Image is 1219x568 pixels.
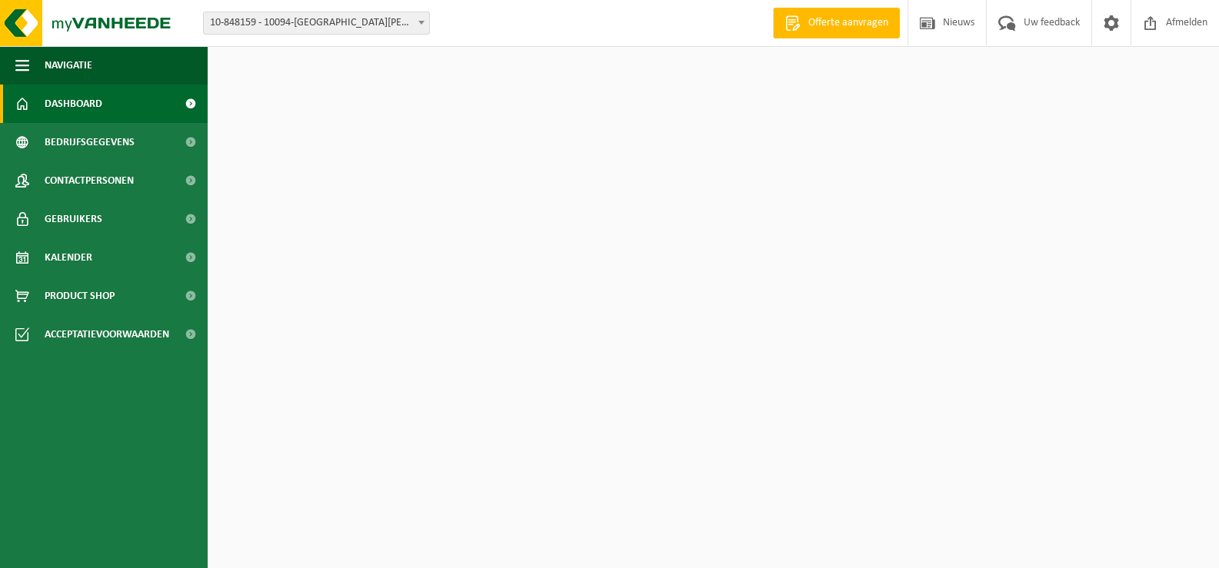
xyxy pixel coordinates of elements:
[45,123,135,161] span: Bedrijfsgegevens
[45,200,102,238] span: Gebruikers
[45,277,115,315] span: Product Shop
[204,12,429,34] span: 10-848159 - 10094-TEN BERCH - ANTWERPEN
[45,161,134,200] span: Contactpersonen
[804,15,892,31] span: Offerte aanvragen
[773,8,900,38] a: Offerte aanvragen
[45,46,92,85] span: Navigatie
[45,238,92,277] span: Kalender
[45,315,169,354] span: Acceptatievoorwaarden
[203,12,430,35] span: 10-848159 - 10094-TEN BERCH - ANTWERPEN
[45,85,102,123] span: Dashboard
